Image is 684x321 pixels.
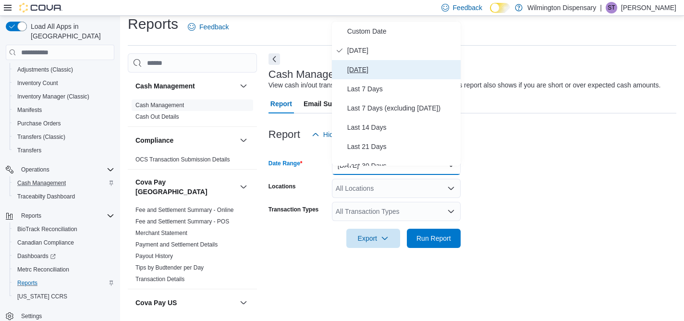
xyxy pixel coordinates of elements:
[135,81,195,91] h3: Cash Management
[347,45,457,56] span: [DATE]
[17,293,67,300] span: [US_STATE] CCRS
[606,2,617,13] div: Sydney Taylor
[17,266,69,273] span: Metrc Reconciliation
[2,163,118,176] button: Operations
[269,129,300,140] h3: Report
[135,252,173,260] span: Payout History
[13,264,114,275] span: Metrc Reconciliation
[135,113,179,121] span: Cash Out Details
[13,131,69,143] a: Transfers (Classic)
[10,263,118,276] button: Metrc Reconciliation
[10,222,118,236] button: BioTrack Reconciliation
[135,113,179,120] a: Cash Out Details
[21,166,49,173] span: Operations
[10,103,118,117] button: Manifests
[10,190,118,203] button: Traceabilty Dashboard
[17,239,74,247] span: Canadian Compliance
[13,191,114,202] span: Traceabilty Dashboard
[269,53,280,65] button: Next
[347,160,457,172] span: Last 30 Days
[17,120,61,127] span: Purchase Orders
[10,236,118,249] button: Canadian Compliance
[13,77,114,89] span: Inventory Count
[269,160,303,167] label: Date Range
[13,64,114,75] span: Adjustments (Classic)
[13,223,114,235] span: BioTrack Reconciliation
[21,312,42,320] span: Settings
[269,206,318,213] label: Transaction Types
[17,106,42,114] span: Manifests
[346,229,400,248] button: Export
[135,81,236,91] button: Cash Management
[270,94,292,113] span: Report
[128,154,257,169] div: Compliance
[21,212,41,220] span: Reports
[308,125,378,144] button: Hide Parameters
[13,277,114,289] span: Reports
[128,99,257,126] div: Cash Management
[17,164,53,175] button: Operations
[135,207,234,213] a: Fee and Settlement Summary - Online
[128,204,257,289] div: Cova Pay [GEOGRAPHIC_DATA]
[135,102,184,109] a: Cash Management
[13,250,60,262] a: Dashboards
[323,130,374,139] span: Hide Parameters
[17,133,65,141] span: Transfers (Classic)
[10,90,118,103] button: Inventory Manager (Classic)
[13,237,114,248] span: Canadian Compliance
[13,145,114,156] span: Transfers
[135,241,218,248] span: Payment and Settlement Details
[135,218,229,225] a: Fee and Settlement Summary - POS
[238,80,249,92] button: Cash Management
[17,164,114,175] span: Operations
[27,22,114,41] span: Load All Apps in [GEOGRAPHIC_DATA]
[135,276,184,283] a: Transaction Details
[17,147,41,154] span: Transfers
[17,66,73,74] span: Adjustments (Classic)
[135,156,230,163] a: OCS Transaction Submission Details
[135,177,236,197] button: Cova Pay [GEOGRAPHIC_DATA]
[347,141,457,152] span: Last 21 Days
[10,117,118,130] button: Purchase Orders
[608,2,615,13] span: ST
[347,102,457,114] span: Last 7 Days (excluding [DATE])
[17,252,56,260] span: Dashboards
[17,193,75,200] span: Traceabilty Dashboard
[13,177,70,189] a: Cash Management
[13,223,81,235] a: BioTrack Reconciliation
[135,101,184,109] span: Cash Management
[332,22,461,166] div: Select listbox
[13,104,46,116] a: Manifests
[10,63,118,76] button: Adjustments (Classic)
[407,229,461,248] button: Run Report
[17,210,45,222] button: Reports
[135,136,236,145] button: Compliance
[416,234,451,243] span: Run Report
[13,291,71,302] a: [US_STATE] CCRS
[447,208,455,215] button: Open list of options
[13,91,114,102] span: Inventory Manager (Classic)
[10,76,118,90] button: Inventory Count
[10,144,118,157] button: Transfers
[10,130,118,144] button: Transfers (Classic)
[135,264,204,272] span: Tips by Budtender per Day
[135,264,204,271] a: Tips by Budtender per Day
[347,83,457,95] span: Last 7 Days
[490,3,510,13] input: Dark Mode
[621,2,676,13] p: [PERSON_NAME]
[10,276,118,290] button: Reports
[17,279,37,287] span: Reports
[10,249,118,263] a: Dashboards
[135,230,187,236] a: Merchant Statement
[135,136,173,145] h3: Compliance
[352,229,394,248] span: Export
[304,94,365,113] span: Email Subscription
[13,250,114,262] span: Dashboards
[13,277,41,289] a: Reports
[13,177,114,189] span: Cash Management
[135,253,173,259] a: Payout History
[13,237,78,248] a: Canadian Compliance
[128,14,178,34] h1: Reports
[17,79,58,87] span: Inventory Count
